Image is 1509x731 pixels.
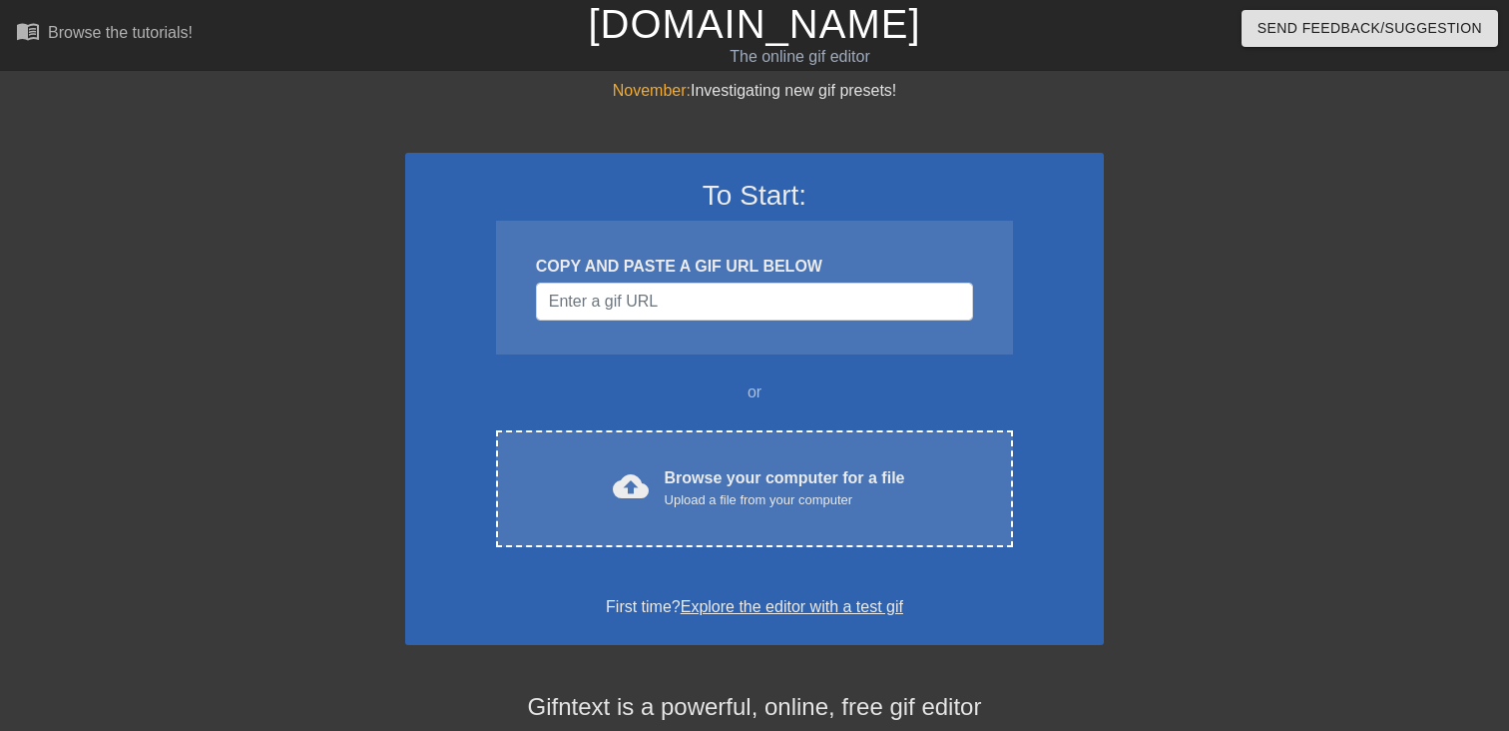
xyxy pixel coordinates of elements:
[613,82,691,99] span: November:
[16,19,193,50] a: Browse the tutorials!
[405,79,1104,103] div: Investigating new gif presets!
[536,255,973,279] div: COPY AND PASTE A GIF URL BELOW
[48,24,193,41] div: Browse the tutorials!
[588,2,920,46] a: [DOMAIN_NAME]
[16,19,40,43] span: menu_book
[431,179,1078,213] h3: To Start:
[1242,10,1498,47] button: Send Feedback/Suggestion
[536,283,973,321] input: Username
[405,693,1104,722] h4: Gifntext is a powerful, online, free gif editor
[681,598,903,615] a: Explore the editor with a test gif
[457,380,1052,404] div: or
[1257,16,1482,41] span: Send Feedback/Suggestion
[665,490,905,510] div: Upload a file from your computer
[513,45,1087,69] div: The online gif editor
[431,595,1078,619] div: First time?
[613,468,649,504] span: cloud_upload
[665,466,905,510] div: Browse your computer for a file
